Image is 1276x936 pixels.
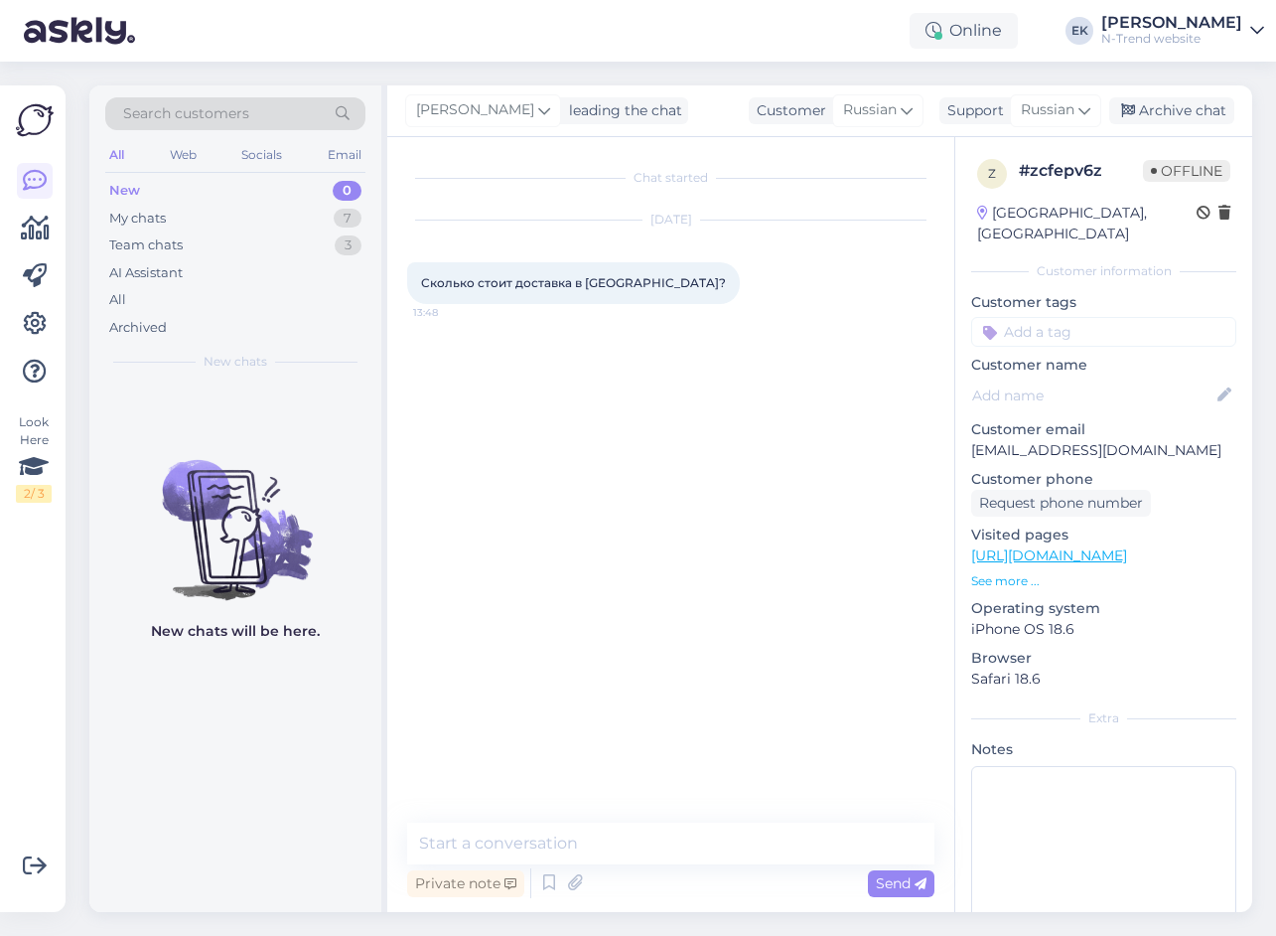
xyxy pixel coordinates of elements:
[971,619,1236,640] p: iPhone OS 18.6
[971,669,1236,690] p: Safari 18.6
[109,181,140,201] div: New
[1101,15,1264,47] a: [PERSON_NAME]N-Trend website
[971,490,1151,517] div: Request phone number
[1101,15,1242,31] div: [PERSON_NAME]
[971,440,1236,461] p: [EMAIL_ADDRESS][DOMAIN_NAME]
[407,211,934,229] div: [DATE]
[109,209,166,229] div: My chats
[972,385,1213,406] input: Add name
[971,262,1236,280] div: Customer information
[843,99,897,121] span: Russian
[89,424,381,603] img: No chats
[333,181,361,201] div: 0
[876,874,926,892] span: Send
[109,318,167,338] div: Archived
[335,235,361,255] div: 3
[971,709,1236,727] div: Extra
[971,648,1236,669] p: Browser
[971,598,1236,619] p: Operating system
[109,263,183,283] div: AI Assistant
[16,413,52,503] div: Look Here
[971,317,1236,347] input: Add a tag
[416,99,534,121] span: [PERSON_NAME]
[988,166,996,181] span: z
[977,203,1197,244] div: [GEOGRAPHIC_DATA], [GEOGRAPHIC_DATA]
[166,142,201,168] div: Web
[971,546,1127,564] a: [URL][DOMAIN_NAME]
[1065,17,1093,45] div: EK
[16,101,54,139] img: Askly Logo
[407,870,524,897] div: Private note
[1143,160,1230,182] span: Offline
[105,142,128,168] div: All
[334,209,361,229] div: 7
[1101,31,1242,47] div: N-Trend website
[749,100,826,121] div: Customer
[123,103,249,124] span: Search customers
[971,572,1236,590] p: See more ...
[16,485,52,503] div: 2 / 3
[971,419,1236,440] p: Customer email
[421,275,726,290] span: Сколько стоит доставка в [GEOGRAPHIC_DATA]?
[1109,97,1234,124] div: Archive chat
[413,305,488,320] span: 13:48
[407,169,934,187] div: Chat started
[204,353,267,371] span: New chats
[1021,99,1074,121] span: Russian
[109,290,126,310] div: All
[939,100,1004,121] div: Support
[561,100,682,121] div: leading the chat
[971,739,1236,760] p: Notes
[324,142,365,168] div: Email
[971,525,1236,546] p: Visited pages
[971,355,1236,376] p: Customer name
[237,142,286,168] div: Socials
[109,235,183,255] div: Team chats
[971,292,1236,313] p: Customer tags
[971,469,1236,490] p: Customer phone
[910,13,1018,49] div: Online
[151,621,320,642] p: New chats will be here.
[1019,159,1143,183] div: # zcfepv6z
